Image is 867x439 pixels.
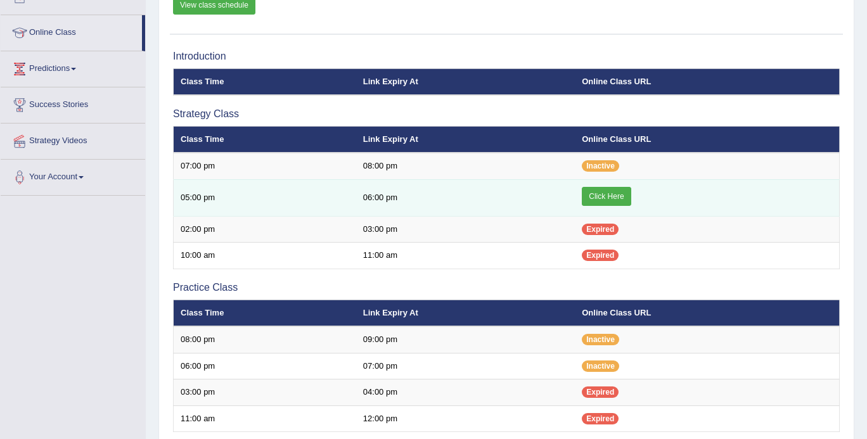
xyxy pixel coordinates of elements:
[1,15,142,47] a: Online Class
[356,126,575,153] th: Link Expiry At
[356,379,575,406] td: 04:00 pm
[356,179,575,216] td: 06:00 pm
[174,379,356,406] td: 03:00 pm
[356,326,575,353] td: 09:00 pm
[174,405,356,432] td: 11:00 am
[582,160,619,172] span: Inactive
[174,326,356,353] td: 08:00 pm
[173,108,840,120] h3: Strategy Class
[174,216,356,243] td: 02:00 pm
[356,243,575,269] td: 11:00 am
[174,300,356,326] th: Class Time
[174,126,356,153] th: Class Time
[582,250,619,261] span: Expired
[173,282,840,293] h3: Practice Class
[582,413,619,424] span: Expired
[1,124,145,155] a: Strategy Videos
[575,68,839,95] th: Online Class URL
[356,68,575,95] th: Link Expiry At
[174,179,356,216] td: 05:00 pm
[582,386,619,398] span: Expired
[582,360,619,372] span: Inactive
[582,224,619,235] span: Expired
[1,87,145,119] a: Success Stories
[1,51,145,83] a: Predictions
[356,300,575,326] th: Link Expiry At
[174,68,356,95] th: Class Time
[173,51,840,62] h3: Introduction
[174,153,356,179] td: 07:00 pm
[356,216,575,243] td: 03:00 pm
[582,187,631,206] a: Click Here
[356,405,575,432] td: 12:00 pm
[575,126,839,153] th: Online Class URL
[356,353,575,379] td: 07:00 pm
[356,153,575,179] td: 08:00 pm
[174,243,356,269] td: 10:00 am
[174,353,356,379] td: 06:00 pm
[582,334,619,345] span: Inactive
[575,300,839,326] th: Online Class URL
[1,160,145,191] a: Your Account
